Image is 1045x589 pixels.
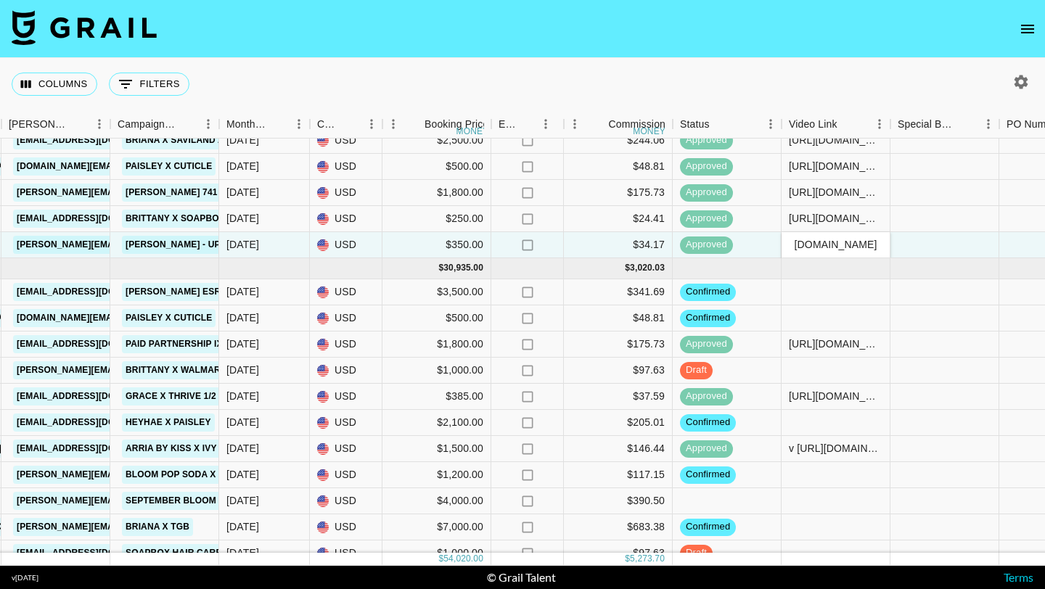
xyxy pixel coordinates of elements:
div: Aug '25 [226,441,259,456]
div: $250.00 [382,206,491,232]
div: $97.63 [564,540,673,567]
div: USD [310,279,382,305]
button: Menu [382,113,404,135]
span: approved [680,186,733,199]
div: Aug '25 [226,310,259,325]
span: confirmed [680,285,736,299]
div: Currency [310,110,382,139]
div: USD [310,331,382,358]
div: $1,000.00 [382,358,491,384]
div: USD [310,206,382,232]
div: Jul '25 [226,133,259,147]
div: USD [310,436,382,462]
a: [PERSON_NAME] ESR [122,283,224,301]
div: Expenses: Remove Commission? [499,110,519,139]
a: Brittany x Walmart [122,361,229,379]
div: Aug '25 [226,284,259,299]
div: 3,020.03 [630,262,665,274]
div: $1,800.00 [382,331,491,358]
div: https://www.youtube.com/watch?v=Iuq_cakJcK0 [789,133,882,147]
img: Grail Talent [12,10,157,45]
div: $37.59 [564,384,673,410]
div: Jul '25 [226,185,259,199]
a: [PERSON_NAME] - Uprising Anniversary [122,236,321,254]
div: https://www.tiktok.com/@gracelucillejenkins/video/7537723108082371895?_t=ZT-8yoxtw3weXG&_r=1 [789,389,882,403]
div: Special Booking Type [890,110,999,139]
a: [EMAIL_ADDRESS][DOMAIN_NAME] [13,210,176,228]
div: USD [310,540,382,567]
div: Booking Price [425,110,488,139]
button: Sort [268,114,288,134]
div: [PERSON_NAME] [9,110,68,139]
div: $7,000.00 [382,514,491,540]
div: Aug '25 [226,545,259,560]
div: Campaign (Type) [118,110,177,139]
span: approved [680,212,733,226]
div: $146.44 [564,436,673,462]
div: Campaign (Type) [110,110,219,139]
a: [PERSON_NAME][EMAIL_ADDRESS][PERSON_NAME][DOMAIN_NAME] [13,361,324,379]
div: $ [625,553,630,565]
a: Arria by Kiss x Ivy [122,440,221,458]
div: $1,500.00 [382,436,491,462]
div: $1,000.00 [382,540,491,567]
div: Jul '25 [226,211,259,226]
span: confirmed [680,416,736,429]
a: [PERSON_NAME][EMAIL_ADDRESS][DOMAIN_NAME] [13,236,250,254]
button: Menu [89,113,110,135]
div: 54,020.00 [443,553,483,565]
div: $385.00 [382,384,491,410]
button: Sort [177,114,197,134]
div: © Grail Talent [487,570,556,585]
div: Aug '25 [226,519,259,534]
button: Sort [519,114,539,134]
div: Expenses: Remove Commission? [491,110,564,139]
div: $683.38 [564,514,673,540]
button: Menu [564,113,586,135]
div: Jul '25 [226,237,259,252]
div: USD [310,305,382,331]
div: $175.73 [564,180,673,206]
div: $ [625,262,630,274]
a: Brittany x Soapbox [122,210,229,228]
div: $175.73 [564,331,673,358]
button: Menu [978,113,999,135]
a: Bloom Pop Soda x Grace [122,466,254,484]
button: Select columns [12,73,97,96]
div: https://www.instagram.com/reel/DM8nPIZPuPY/?igsh=MW44YXltamgwNXhweA== [789,337,882,351]
div: USD [310,358,382,384]
div: $2,100.00 [382,410,491,436]
div: Status [680,110,710,139]
button: Sort [68,114,89,134]
button: Menu [535,113,557,135]
span: approved [680,390,733,403]
div: $48.81 [564,154,673,180]
a: [EMAIL_ADDRESS][DOMAIN_NAME] [13,387,176,405]
span: approved [680,160,733,173]
button: Menu [197,113,219,135]
a: [PERSON_NAME][EMAIL_ADDRESS][DOMAIN_NAME] [13,492,250,510]
div: Month Due [226,110,268,139]
a: [EMAIL_ADDRESS][DOMAIN_NAME] [13,440,176,458]
div: $4,000.00 [382,488,491,514]
div: Month Due [219,110,310,139]
div: Commission [608,110,665,139]
div: $ [438,553,443,565]
a: [EMAIL_ADDRESS][DOMAIN_NAME] [13,131,176,149]
div: USD [310,488,382,514]
a: HeyHae x Paisley [122,413,215,432]
div: https://www.tiktok.com/@brittanyjackson_tv/video/7524340013023137038?_r=1&_t=ZT-8y3196ds7YV [789,211,882,226]
button: Sort [710,114,730,134]
a: [DOMAIN_NAME][EMAIL_ADDRESS][DOMAIN_NAME] [13,309,248,327]
div: USD [310,128,382,154]
button: Sort [404,114,425,134]
a: [PERSON_NAME][EMAIL_ADDRESS][DOMAIN_NAME] [13,184,250,202]
span: draft [680,546,713,560]
span: approved [680,238,733,252]
button: Sort [957,114,978,134]
div: $500.00 [382,305,491,331]
span: approved [680,337,733,351]
a: [EMAIL_ADDRESS][DOMAIN_NAME] [13,544,176,562]
div: $1,800.00 [382,180,491,206]
div: money [456,127,489,136]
